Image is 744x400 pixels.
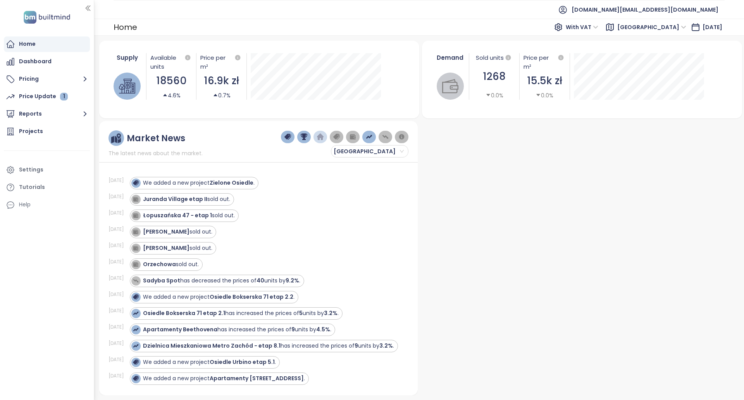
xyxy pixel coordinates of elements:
img: icon [133,261,138,267]
strong: 9.2% [286,277,299,284]
span: caret-up [162,92,168,98]
strong: Apartamenty [STREET_ADDRESS] [210,374,304,382]
div: [DATE] [108,193,128,200]
div: Home [19,39,36,49]
span: [DOMAIN_NAME][EMAIL_ADDRESS][DOMAIN_NAME] [572,0,718,19]
strong: Orzechowa [143,260,176,268]
div: We added a new project . [143,179,255,187]
strong: 9 [355,342,358,350]
div: Price per m² [524,53,566,71]
div: has decreased the prices of units by . [143,277,300,285]
div: 18560 [150,73,193,89]
a: Projects [4,124,90,139]
div: Tutorials [19,182,45,192]
div: 1268 [473,69,515,85]
div: [DATE] [108,372,128,379]
strong: 40 [257,277,264,284]
img: home-dark-blue.png [317,133,324,140]
img: icon [133,294,138,300]
div: Projects [19,126,43,136]
span: Warszawa [334,145,404,157]
strong: 3.2% [379,342,393,350]
strong: Łopuszańska 47 - etap 1 [143,211,212,219]
img: icon [133,343,138,348]
div: [DATE] [108,210,128,216]
strong: Osiedle Bokserska 71 etap 2.2 [210,293,293,301]
a: Tutorials [4,180,90,195]
div: Sold units [473,53,515,62]
div: Help [19,200,31,210]
img: price-tag-dark-blue.png [284,133,291,140]
strong: 3.2% [324,309,338,317]
strong: Dzielnica Mieszkaniowa Metro Zachód - etap 8.1 [143,342,281,350]
a: Price Update 1 [4,89,90,104]
img: house [119,78,135,94]
div: sold out. [143,211,235,220]
div: [DATE] [108,356,128,363]
img: wallet-dark-grey.png [350,133,356,140]
a: Settings [4,162,90,178]
div: sold out. [143,195,230,203]
strong: Sadyba Spot [143,277,180,284]
div: [DATE] [108,258,128,265]
div: 0.0% [486,91,503,100]
span: The latest news about the market. [108,149,203,158]
div: Market News [127,133,185,143]
div: sold out. [143,228,212,236]
strong: Apartamenty Beethovena [143,326,217,333]
div: 15.5k zł [524,73,566,89]
img: icon [133,229,138,234]
div: sold out. [143,244,212,252]
div: has increased the prices of units by . [143,309,339,317]
img: icon [133,196,138,202]
a: Home [4,36,90,52]
div: We added a new project . [143,374,305,383]
strong: Juranda Village etap II [143,195,207,203]
img: icon [133,376,138,381]
div: [DATE] [108,291,128,298]
div: has increased the prices of units by . [143,326,331,334]
img: icon [133,213,138,218]
span: Warszawa [617,21,686,33]
img: ruler [111,133,121,143]
span: caret-down [486,92,491,98]
div: Price per m² [200,53,233,71]
div: Price Update [19,92,68,101]
img: icon [133,359,138,365]
div: [DATE] [108,242,128,249]
button: Reports [4,106,90,122]
div: Settings [19,165,43,175]
div: 16.9k zł [200,73,243,89]
img: icon [133,278,138,283]
div: sold out. [143,260,199,268]
img: price-increases.png [366,133,373,140]
div: [DATE] [108,307,128,314]
img: price-tag-grey.png [333,133,340,140]
span: caret-up [213,92,218,98]
strong: 4.5% [316,326,330,333]
img: wallet [442,78,458,94]
span: caret-down [536,92,541,98]
img: icon [133,310,138,316]
strong: 5 [299,309,303,317]
a: Dashboard [4,54,90,69]
strong: 9 [291,326,295,333]
div: Available units [150,53,193,71]
img: icon [133,180,138,185]
strong: Osiedle Urbino etap 5.1 [210,358,275,366]
div: We added a new project . [143,293,294,301]
img: icon [133,245,138,251]
div: Help [4,197,90,213]
strong: [PERSON_NAME] [143,228,189,235]
div: 0.0% [536,91,553,100]
span: [DATE] [703,23,722,31]
img: trophy-dark-blue.png [301,133,308,140]
div: Dashboard [19,57,52,66]
strong: [PERSON_NAME] [143,244,189,252]
img: price-decreases.png [382,133,389,140]
button: Pricing [4,71,90,87]
div: [DATE] [108,340,128,347]
div: 0.7% [213,91,231,100]
strong: Osiedle Bokserska 71 etap 2.1 [143,309,225,317]
div: 4.6% [162,91,181,100]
